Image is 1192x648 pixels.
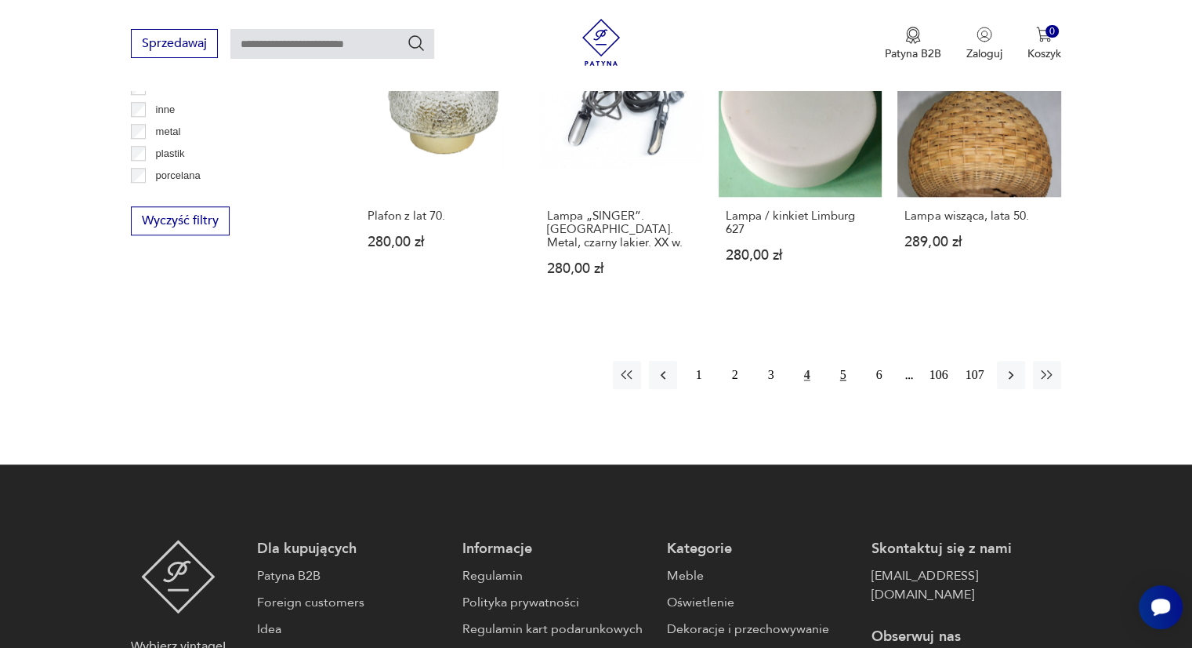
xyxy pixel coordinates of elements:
p: porcelana [156,167,201,184]
img: Ikona koszyka [1036,27,1052,42]
h3: Plafon z lat 70. [368,209,516,223]
a: Idea [257,620,446,639]
p: Dla kupujących [257,540,446,559]
a: [EMAIL_ADDRESS][DOMAIN_NAME] [871,566,1060,604]
a: Patyna B2B [257,566,446,585]
a: Plafon z lat 70.Plafon z lat 70.280,00 zł [360,34,524,306]
a: Meble [667,566,856,585]
p: 289,00 zł [904,235,1053,249]
p: Koszyk [1027,46,1061,61]
p: Zaloguj [966,46,1002,61]
h3: Lampa „SINGER”. [GEOGRAPHIC_DATA]. Metal, czarny lakier. XX w. [547,209,696,249]
p: porcelit [156,189,189,206]
p: Informacje [462,540,651,559]
iframe: Smartsupp widget button [1139,585,1183,629]
h3: Lampa wisząca, lata 50. [904,209,1053,223]
p: Obserwuj nas [871,628,1060,646]
button: Sprzedawaj [131,29,218,58]
button: 0Koszyk [1027,27,1061,61]
button: 3 [757,361,785,389]
button: 2 [721,361,749,389]
a: Polityka prywatności [462,593,651,612]
button: 6 [865,361,893,389]
button: Patyna B2B [885,27,941,61]
p: inne [156,101,176,118]
p: Skontaktuj się z nami [871,540,1060,559]
button: 106 [925,361,953,389]
img: Patyna - sklep z meblami i dekoracjami vintage [578,19,625,66]
img: Ikona medalu [905,27,921,44]
button: 5 [829,361,857,389]
img: Ikonka użytkownika [976,27,992,42]
h3: Lampa / kinkiet Limburg 627 [726,209,875,236]
p: metal [156,123,181,140]
a: Oświetlenie [667,593,856,612]
a: Regulamin kart podarunkowych [462,620,651,639]
p: plastik [156,145,185,162]
p: 280,00 zł [547,262,696,275]
p: 280,00 zł [726,249,875,262]
a: Foreign customers [257,593,446,612]
img: Patyna - sklep z meblami i dekoracjami vintage [141,540,216,613]
button: 107 [961,361,989,389]
p: Patyna B2B [885,46,941,61]
a: Dekoracje i przechowywanie [667,620,856,639]
button: Zaloguj [966,27,1002,61]
p: 280,00 zł [368,235,516,249]
a: Lampa / kinkiet Limburg 627Lampa / kinkiet Limburg 627280,00 zł [719,34,882,306]
div: 0 [1045,25,1059,38]
p: Kategorie [667,540,856,559]
a: Regulamin [462,566,651,585]
button: 1 [685,361,713,389]
button: Szukaj [407,34,426,53]
a: Lampa „SINGER”. Sygnowana. Metal, czarny lakier. XX w.Lampa „SINGER”. [GEOGRAPHIC_DATA]. Metal, c... [540,34,703,306]
button: Wyczyść filtry [131,206,230,235]
a: Ikona medaluPatyna B2B [885,27,941,61]
a: Lampa wisząca, lata 50.Lampa wisząca, lata 50.289,00 zł [897,34,1060,306]
a: Sprzedawaj [131,39,218,50]
button: 4 [793,361,821,389]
